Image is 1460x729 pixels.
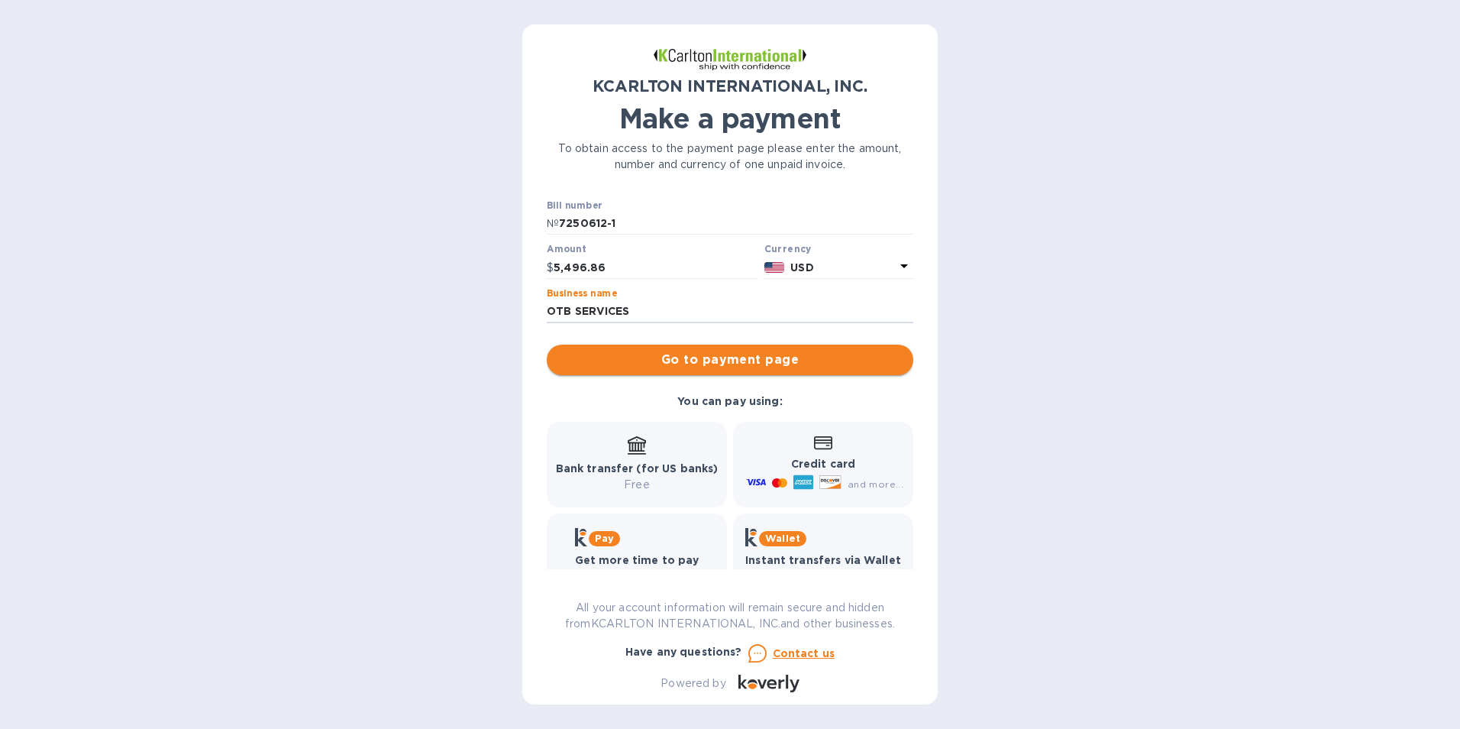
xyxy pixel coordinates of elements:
[661,676,725,692] p: Powered by
[547,215,559,232] p: №
[745,554,901,566] b: Instant transfers via Wallet
[547,201,602,210] label: Bill number
[556,462,719,475] b: Bank transfer (for US banks)
[791,458,855,470] b: Credit card
[745,569,901,585] p: Free
[790,261,813,274] b: USD
[556,477,719,493] p: Free
[547,102,913,134] h1: Make a payment
[575,569,699,585] p: Up to 12 weeks
[848,478,903,490] span: and more...
[559,212,913,235] input: Enter bill number
[625,646,742,658] b: Have any questions?
[547,260,554,276] p: $
[547,141,913,173] p: To obtain access to the payment page please enter the amount, number and currency of one unpaid i...
[547,289,617,298] label: Business name
[547,600,913,632] p: All your account information will remain secure and hidden from KCARLTON INTERNATIONAL, INC. and ...
[547,345,913,375] button: Go to payment page
[559,351,901,369] span: Go to payment page
[764,243,812,254] b: Currency
[764,262,785,273] img: USD
[575,554,699,566] b: Get more time to pay
[765,533,800,544] b: Wallet
[547,245,586,254] label: Amount
[554,256,758,279] input: 0.00
[773,647,835,659] u: Contact us
[677,395,782,407] b: You can pay using:
[595,533,614,544] b: Pay
[593,76,867,96] b: KCARLTON INTERNATIONAL, INC.
[547,300,913,323] input: Enter business name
